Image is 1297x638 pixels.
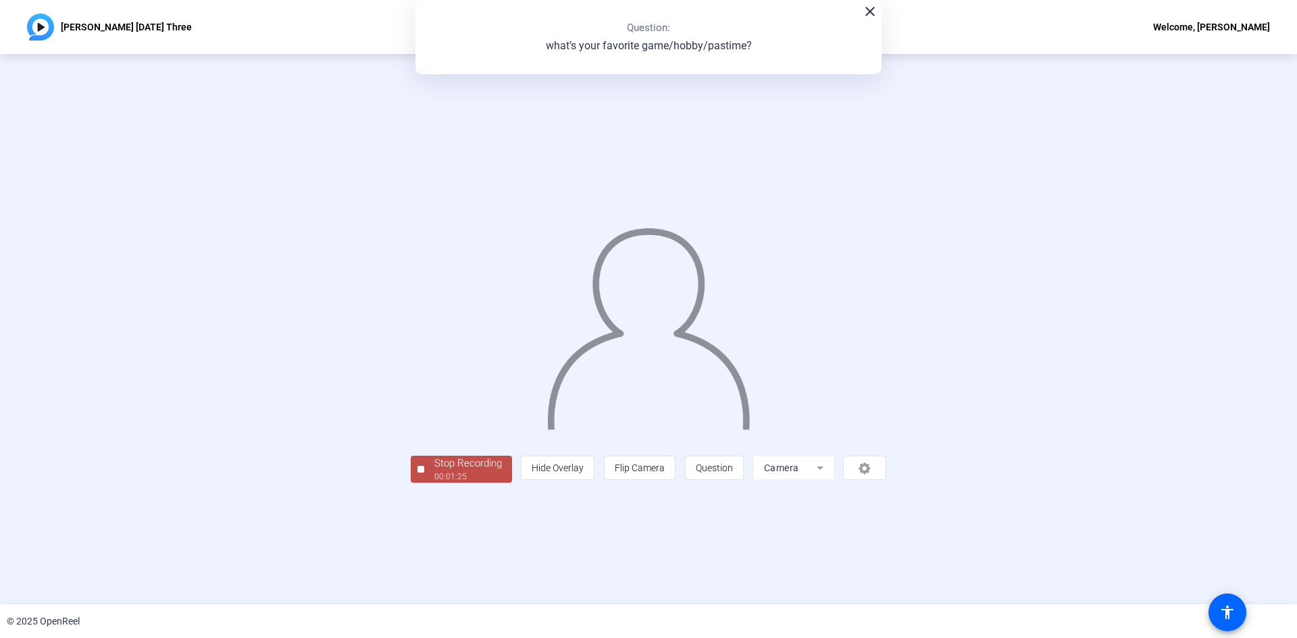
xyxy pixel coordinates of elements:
p: Question: [627,20,670,36]
div: Welcome, [PERSON_NAME] [1153,19,1270,35]
span: Flip Camera [615,462,665,473]
mat-icon: accessibility [1219,604,1236,620]
div: 00:01:25 [434,471,502,483]
img: overlay [546,215,752,429]
div: © 2025 OpenReel [7,614,80,629]
mat-icon: close [862,3,878,20]
button: Flip Camera [604,456,676,480]
span: Hide Overlay [532,462,584,473]
p: what’s your favorite game/hobby/pastime? [546,38,752,54]
button: Hide Overlay [521,456,594,480]
div: Stop Recording [434,456,502,471]
p: [PERSON_NAME] [DATE] Three [61,19,192,35]
span: Question [696,462,733,473]
button: Stop Recording00:01:25 [411,456,512,483]
button: Question [685,456,744,480]
img: OpenReel logo [27,14,54,41]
